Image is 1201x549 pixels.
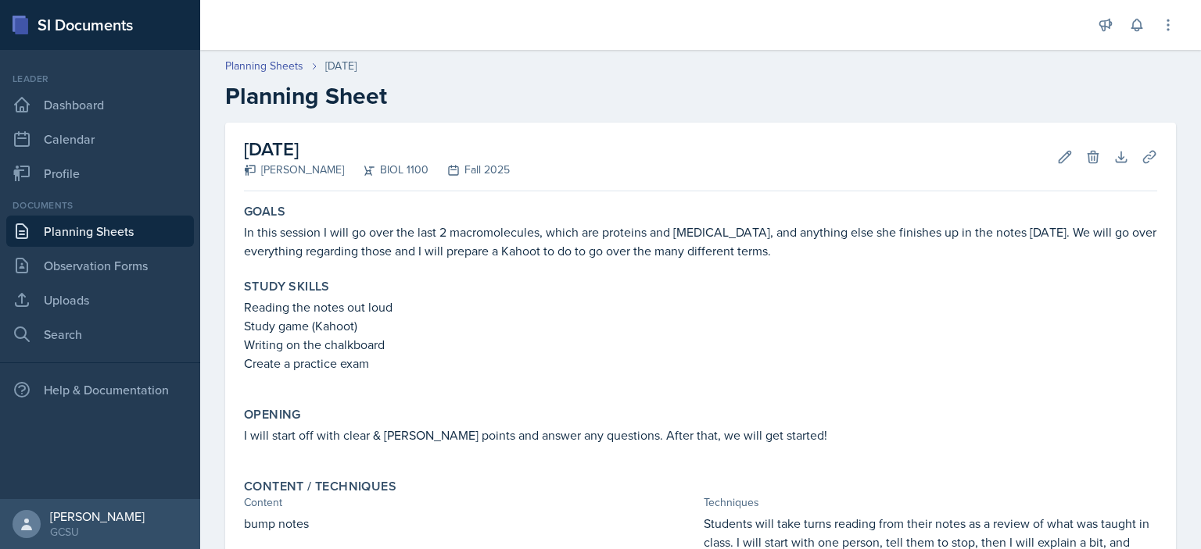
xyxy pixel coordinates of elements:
[428,162,510,178] div: Fall 2025
[6,284,194,315] a: Uploads
[6,374,194,405] div: Help & Documentation
[244,514,697,533] p: bump notes
[6,123,194,155] a: Calendar
[244,162,344,178] div: [PERSON_NAME]
[6,198,194,212] div: Documents
[6,89,194,120] a: Dashboard
[244,279,330,294] label: Study Skills
[6,158,194,189] a: Profile
[6,72,194,86] div: Leader
[244,223,1157,260] p: In this session I will go over the last 2 macromolecules, which are proteins and [MEDICAL_DATA], ...
[6,250,194,281] a: Observation Forms
[244,135,510,163] h2: [DATE]
[244,426,1157,444] p: I will start off with clear & [PERSON_NAME] points and answer any questions. After that, we will ...
[244,479,396,494] label: Content / Techniques
[704,494,1157,511] div: Techniques
[50,524,145,540] div: GCSU
[244,316,1157,335] p: Study game (Kahoot)
[244,335,1157,354] p: Writing on the chalkboard
[244,494,697,511] div: Content
[244,354,1157,373] p: Create a practice exam
[344,162,428,178] div: BIOL 1100
[225,58,303,74] a: Planning Sheets
[6,319,194,350] a: Search
[225,82,1176,110] h2: Planning Sheet
[325,58,357,74] div: [DATE]
[244,407,301,422] label: Opening
[6,216,194,247] a: Planning Sheets
[244,298,1157,316] p: Reading the notes out loud
[50,508,145,524] div: [PERSON_NAME]
[244,204,285,219] label: Goals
